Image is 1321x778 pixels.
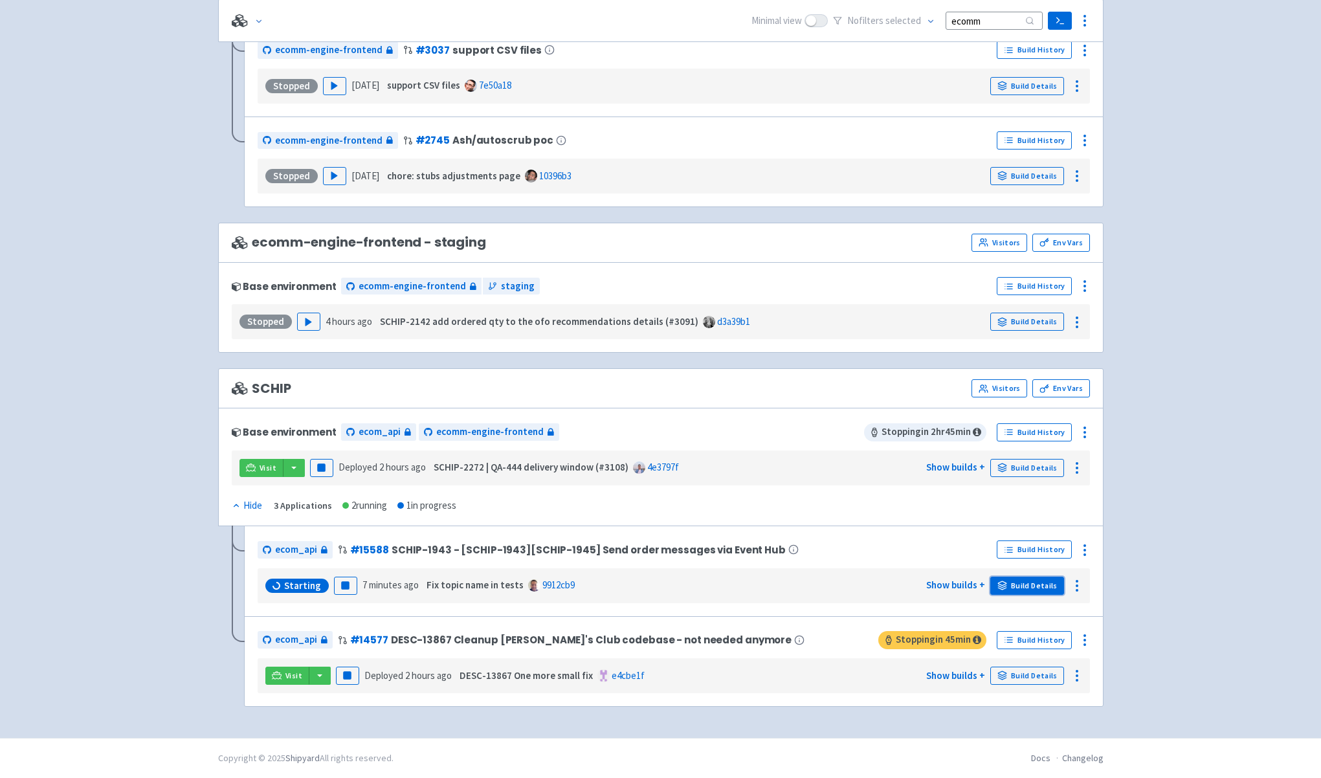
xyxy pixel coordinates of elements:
div: 1 in progress [397,498,456,513]
a: Shipyard [285,752,320,764]
span: Minimal view [751,14,802,28]
a: #15588 [350,543,389,557]
span: ecomm-engine-frontend - staging [232,235,486,250]
a: 4e3797f [647,461,679,473]
time: 2 hours ago [405,669,452,682]
span: Starting [284,579,321,592]
a: Visitors [971,234,1027,252]
a: #14577 [350,633,388,647]
a: d3a39b1 [717,315,750,328]
span: Ash/autoscrub poc [452,135,553,146]
span: Stopping in 2 hr 45 min [864,423,986,441]
strong: DESC-13867 One more small fix [460,669,593,682]
a: staging [483,278,540,295]
span: ecomm-engine-frontend [359,279,466,294]
span: selected [885,14,921,27]
strong: SCHIP-2272 | QA-444 delivery window (#3108) [434,461,628,473]
button: Hide [232,498,263,513]
input: Search... [946,12,1043,29]
div: 2 running [342,498,387,513]
span: SCHIP-1943 - [SCHIP-1943][SCHIP-1945] Send order messages via Event Hub [392,544,786,555]
button: Play [323,77,346,95]
span: Deployed [364,669,452,682]
strong: support CSV files [387,79,460,91]
a: Build Details [990,667,1064,685]
a: Show builds + [926,579,985,591]
strong: SCHIP-2142 add ordered qty to the ofo recommendations details (#3091) [380,315,698,328]
a: Terminal [1048,12,1072,30]
a: Build History [997,631,1072,649]
span: SCHIP [232,381,291,396]
span: Visit [285,671,302,681]
span: support CSV files [452,45,542,56]
a: Env Vars [1032,379,1089,397]
span: Stopping in 45 min [878,631,986,649]
a: ecomm-engine-frontend [341,278,482,295]
a: 10396b3 [539,170,572,182]
span: Deployed [339,461,426,473]
span: ecomm-engine-frontend [275,43,383,58]
span: No filter s [847,14,921,28]
a: Docs [1031,752,1050,764]
button: Pause [336,667,359,685]
button: Pause [334,577,357,595]
a: Build Details [990,77,1064,95]
a: ecom_api [258,541,333,559]
strong: chore: stubs adjustments page [387,170,520,182]
span: ecomm-engine-frontend [275,133,383,148]
a: ecomm-engine-frontend [258,41,398,59]
a: #2745 [416,133,450,147]
a: Build Details [990,577,1064,595]
button: Play [297,313,320,331]
span: ecom_api [275,542,317,557]
a: Build History [997,277,1072,295]
a: 7e50a18 [479,79,511,91]
a: ecomm-engine-frontend [419,423,559,441]
a: Build Details [990,167,1064,185]
span: DESC-13867 Cleanup [PERSON_NAME]'s Club codebase - not needed anymore [391,634,792,645]
span: ecomm-engine-frontend [436,425,544,439]
a: ecom_api [341,423,416,441]
button: Pause [310,459,333,477]
time: 4 hours ago [326,315,372,328]
a: Env Vars [1032,234,1089,252]
a: Build History [997,41,1072,59]
div: Base environment [232,281,337,292]
div: 3 Applications [274,498,332,513]
a: e4cbe1f [612,669,645,682]
a: Build History [997,131,1072,150]
span: ecom_api [275,632,317,647]
time: [DATE] [351,79,379,91]
div: Copyright © 2025 All rights reserved. [218,751,394,765]
strong: Fix topic name in tests [427,579,524,591]
a: Visit [265,667,309,685]
a: Build Details [990,459,1064,477]
span: Visit [260,463,276,473]
a: Visitors [971,379,1027,397]
time: 2 hours ago [379,461,426,473]
a: Visit [239,459,283,477]
a: Build History [997,423,1072,441]
a: ecom_api [258,631,333,649]
button: Play [323,167,346,185]
a: Changelog [1062,752,1104,764]
div: Stopped [265,79,318,93]
a: Build History [997,540,1072,559]
div: Stopped [239,315,292,329]
a: Build Details [990,313,1064,331]
a: Show builds + [926,669,985,682]
div: Base environment [232,427,337,438]
a: ecomm-engine-frontend [258,132,398,150]
time: [DATE] [351,170,379,182]
a: 9912cb9 [542,579,575,591]
span: staging [501,279,535,294]
a: #3037 [416,43,450,57]
div: Hide [232,498,262,513]
span: ecom_api [359,425,401,439]
a: Show builds + [926,461,985,473]
div: Stopped [265,169,318,183]
time: 7 minutes ago [362,579,419,591]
